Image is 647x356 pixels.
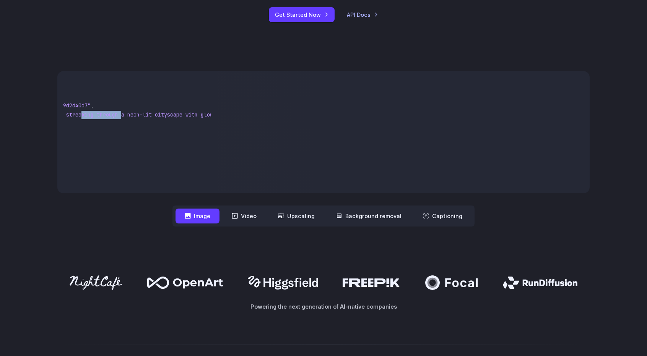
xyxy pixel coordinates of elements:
button: Video [223,209,266,223]
a: Get Started Now [269,7,335,22]
a: API Docs [347,10,378,19]
p: Powering the next generation of AI-native companies [57,302,590,311]
button: Upscaling [269,209,324,223]
span: , [91,102,94,109]
button: Captioning [414,209,471,223]
button: Image [176,209,219,223]
button: Background removal [327,209,411,223]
